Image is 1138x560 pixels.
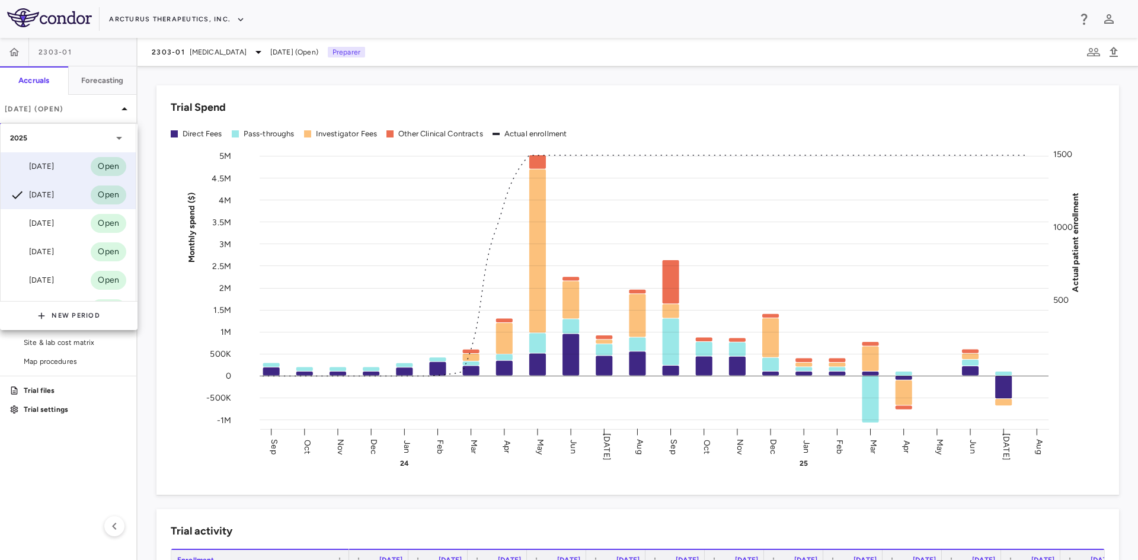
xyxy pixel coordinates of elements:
p: 2025 [10,133,28,143]
div: [DATE] [10,216,54,231]
div: [DATE] [10,159,54,174]
span: Open [91,245,126,258]
span: Open [91,274,126,287]
div: 2025 [1,124,136,152]
button: New Period [37,306,100,325]
span: Open [91,188,126,201]
span: Open [91,160,126,173]
div: [DATE] [10,188,54,202]
div: [DATE] [10,273,54,287]
div: [DATE] [10,245,54,259]
span: Open [91,217,126,230]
